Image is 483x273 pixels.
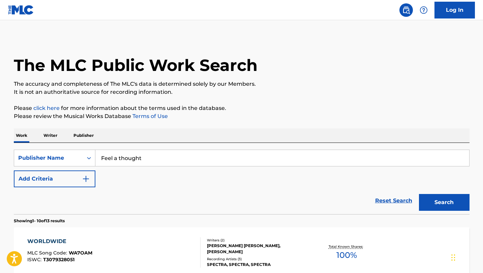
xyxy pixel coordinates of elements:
img: 9d2ae6d4665cec9f34b9.svg [82,175,90,183]
iframe: Chat Widget [449,241,483,273]
a: Reset Search [372,193,416,208]
p: Publisher [71,128,96,143]
div: [PERSON_NAME] [PERSON_NAME], [PERSON_NAME] [207,243,309,255]
div: Help [417,3,430,17]
button: Add Criteria [14,170,95,187]
div: Publisher Name [18,154,79,162]
span: MLC Song Code : [27,250,69,256]
img: MLC Logo [8,5,34,15]
p: The accuracy and completeness of The MLC's data is determined solely by our Members. [14,80,470,88]
p: Writer [41,128,59,143]
div: WORLDWIDE [27,237,92,245]
span: ISWC : [27,257,43,263]
p: Total Known Shares: [329,244,365,249]
p: Work [14,128,29,143]
a: Log In [434,2,475,18]
a: Terms of Use [131,113,168,119]
span: T3079328051 [43,257,74,263]
h1: The MLC Public Work Search [14,55,258,75]
form: Search Form [14,150,470,214]
a: Public Search [399,3,413,17]
div: Recording Artists ( 3 ) [207,257,309,262]
span: 100 % [336,249,357,261]
p: Please for more information about the terms used in the database. [14,104,470,112]
img: search [402,6,410,14]
img: help [420,6,428,14]
p: It is not an authoritative source for recording information. [14,88,470,96]
div: SPECTRA, SPECTRA, SPECTRA [207,262,309,268]
span: WA7OAM [69,250,92,256]
div: Drag [451,247,455,268]
div: Writers ( 2 ) [207,238,309,243]
button: Search [419,194,470,211]
p: Please review the Musical Works Database [14,112,470,120]
a: click here [33,105,60,111]
p: Showing 1 - 10 of 13 results [14,218,65,224]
